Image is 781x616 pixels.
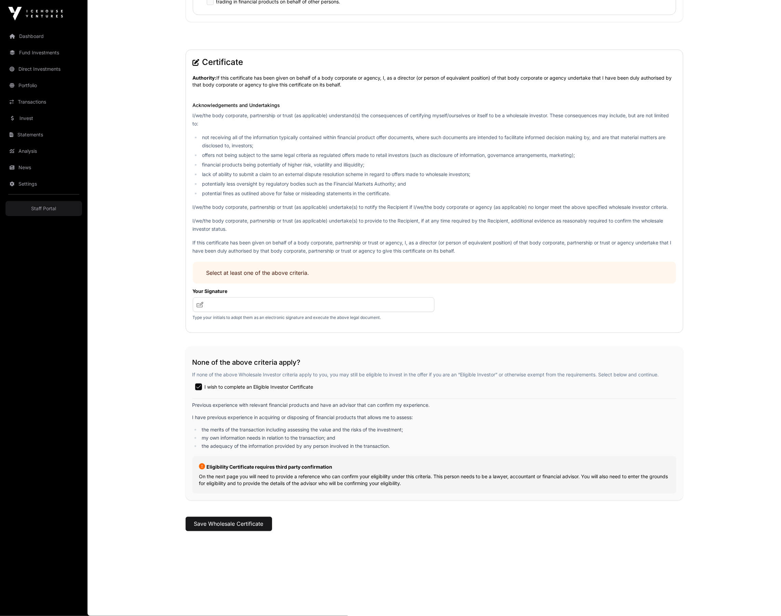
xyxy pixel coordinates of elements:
p: I/we/the body corporate, partnership or trust (as applicable) undertake(s) to provide to the Reci... [193,217,676,233]
li: not receiving all of the information typically contained within financial product offer documents... [200,133,676,150]
span: I wish to complete an Eligible Investor Certificate [205,384,313,390]
strong: Authority: [193,75,217,81]
label: Your Signature [193,288,434,295]
a: Invest [5,111,82,126]
h2: None of the above criteria apply? [192,358,676,367]
p: On the next page you will need to provide a reference who can confirm your eligibility under this... [199,473,670,487]
img: Icehouse Ventures Logo [8,7,63,21]
p: Select at least one of the above criteria. [206,269,662,277]
a: Dashboard [5,29,82,44]
li: the adequacy of the information provided by any person involved in the transaction. [200,443,676,450]
p: Eligibility Certificate requires third party confirmation [199,463,670,470]
p: Type your initials to adopt them as an electronic signature and execute the above legal document. [193,315,434,320]
li: potential fines as outlined above for false or misleading statements in the certificate. [200,189,676,198]
p: If this certificate has been given on behalf of a body corporate, partnership or trust or agency,... [193,239,676,255]
a: Portfolio [5,78,82,93]
p: Previous experience with relevant financial products and have an advisor that can confirm my expe... [192,402,676,409]
a: Settings [5,176,82,191]
p: If this certificate has been given on behalf of a body corporate or agency, I, as a director (or ... [193,75,676,88]
a: News [5,160,82,175]
p: I/we/the body corporate, partnership or trust (as applicable) undertake(s) to notify the Recipien... [193,203,676,211]
p: I have previous experience in acquiring or disposing of financial products that allows me to assess: [192,414,676,421]
h1: Certificate [193,57,676,68]
li: my own information needs in relation to the transaction; and [200,434,676,441]
p: I/we/the body corporate, partnership or trust (as applicable) understand(s) the consequences of c... [193,111,676,128]
a: Staff Portal [5,201,82,216]
a: Fund Investments [5,45,82,60]
h3: Acknowledgements and Undertakings [193,102,676,109]
button: Save Wholesale Certificate [186,517,272,531]
li: lack of ability to submit a claim to an external dispute resolution scheme in regard to offers ma... [200,170,676,178]
a: Statements [5,127,82,142]
li: financial products being potentially of higher risk, volatility and illiquidity; [200,161,676,169]
li: potentially less oversight by regulatory bodies such as the Financial Markets Authority; and [200,180,676,188]
iframe: Chat Widget [747,583,781,616]
a: Transactions [5,94,82,109]
p: If none of the above Wholesale Investor criteria apply to you, you may still be eligible to inves... [192,371,676,378]
li: offers not being subject to the same legal criteria as regulated offers made to retail investors ... [200,151,676,159]
a: Direct Investments [5,62,82,77]
li: the merits of the transaction including assessing the value and the risks of the investment; [200,426,676,433]
a: Analysis [5,144,82,159]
